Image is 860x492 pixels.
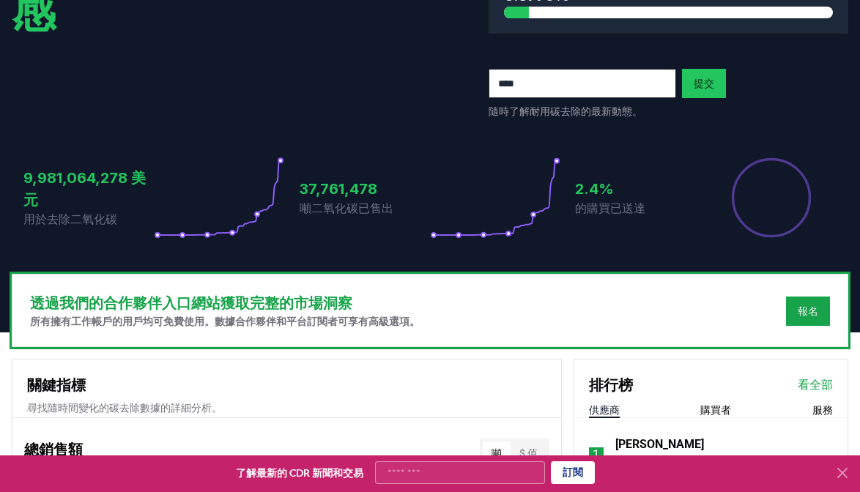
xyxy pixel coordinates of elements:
[812,404,833,416] font: 服務
[30,294,352,312] font: 透過我們的合作夥伴入口網站獲取完整的市場洞察
[23,169,146,209] font: 9,981,064,278 美元
[593,447,599,461] font: 1
[575,201,645,215] font: 的購買已送達
[575,180,614,198] font: 2.4%
[786,297,830,326] button: 報名
[300,201,393,215] font: 噸二氧化碳已售出
[300,180,377,198] font: 37,761,478
[798,378,833,392] font: 看全部
[730,157,812,239] div: 已交付銷售額的百分比
[27,402,222,414] font: 尋找隨時間變化的碳去除數據的詳細分析。
[798,376,833,394] a: 看全部
[492,447,502,459] font: 噸
[23,212,117,226] font: 用於去除二氧化碳
[682,69,726,98] button: 提交
[489,105,642,117] font: 隨時了解耐用碳去除的最新動態。
[798,305,818,317] font: 報名
[27,376,86,394] font: 關鍵指標
[519,447,538,459] font: $ 值
[798,304,818,318] a: 報名
[694,78,714,89] font: 提交
[700,404,731,416] font: 購買者
[30,316,420,327] font: 所有擁有工作帳戶的用戶均可免費使用。數據合作夥伴和平台訂閱者可享有高級選項。
[615,437,704,451] font: [PERSON_NAME]
[589,404,620,416] font: 供應商
[615,436,704,453] a: [PERSON_NAME]
[24,441,83,458] font: 總銷售額
[589,376,633,394] font: 排行榜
